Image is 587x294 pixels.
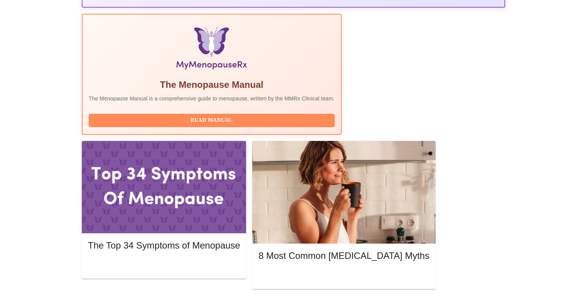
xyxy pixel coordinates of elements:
h5: The Top 34 Symptoms of Menopause [88,239,240,252]
button: Read More [258,269,429,283]
a: Read More [88,261,242,268]
button: Read More [88,258,240,272]
a: Read Manual [89,116,337,123]
span: Read More [266,271,422,281]
span: Read More [96,260,232,270]
span: Read Manual [96,116,327,125]
a: Read More [258,272,431,278]
h5: The Menopause Manual [89,79,335,91]
p: The Menopause Manual is a comprehensive guide to menopause, written by the MMRx Clinical team. [89,95,335,102]
h5: 8 Most Common [MEDICAL_DATA] Myths [258,250,429,262]
img: Menopause Manual [128,27,295,73]
button: Read Manual [89,114,335,127]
